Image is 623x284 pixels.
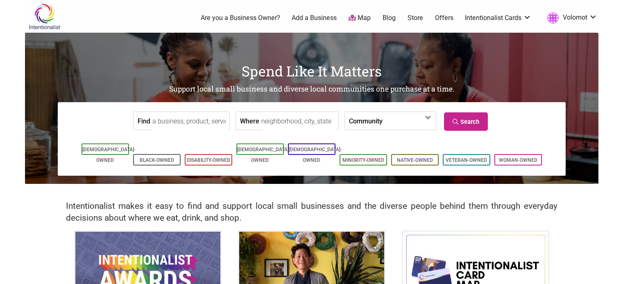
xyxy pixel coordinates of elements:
a: Add a Business [292,13,337,22]
a: Disability-Owned [187,157,230,163]
h2: Support local small business and diverse local communities one purchase at a time. [25,84,598,94]
input: neighborhood, city, state [261,112,336,130]
a: Minority-Owned [342,157,384,163]
label: Where [240,112,259,130]
a: Veteran-Owned [446,157,487,163]
a: Map [349,13,371,23]
label: Find [138,112,150,130]
a: [DEMOGRAPHIC_DATA]-Owned [237,147,290,163]
h2: Intentionalist makes it easy to find and support local small businesses and the diverse people be... [66,200,557,224]
a: Store [408,13,423,22]
a: Search [444,112,488,131]
label: Community [349,112,383,130]
img: Intentionalist [25,3,64,30]
a: [DEMOGRAPHIC_DATA]-Owned [82,147,136,163]
a: Offers [435,13,453,22]
a: Woman-Owned [499,157,537,163]
a: [DEMOGRAPHIC_DATA]-Owned [289,147,342,163]
input: a business, product, service [152,112,227,130]
a: Black-Owned [140,157,174,163]
a: Volomot [543,11,597,25]
h1: Spend Like It Matters [25,61,598,81]
a: Blog [383,13,396,22]
a: Are you a Business Owner? [201,13,280,22]
a: Intentionalist Cards [465,13,531,22]
a: Native-Owned [397,157,433,163]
